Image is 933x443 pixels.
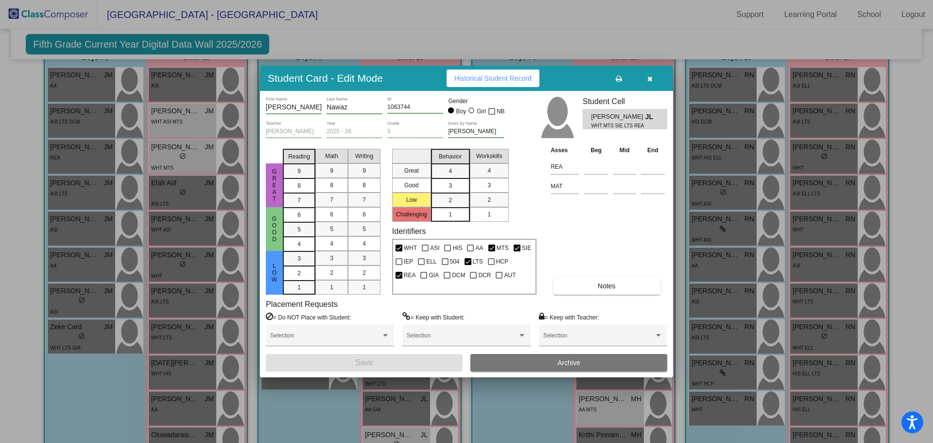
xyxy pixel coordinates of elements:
span: DCM [452,269,465,281]
span: Workskills [476,152,502,160]
th: End [639,145,667,156]
span: 5 [297,225,301,234]
span: 1 [487,210,491,219]
mat-label: Gender [448,97,504,106]
span: Behavior [439,152,462,161]
button: Save [266,354,463,372]
span: GIA [429,269,439,281]
span: 1 [297,283,301,292]
span: 4 [449,167,452,176]
span: DCR [478,269,491,281]
div: Girl [476,107,486,116]
span: 4 [330,239,333,248]
input: year [327,128,382,135]
span: 6 [363,210,366,219]
h3: Student Cell [583,97,667,106]
span: 3 [487,181,491,190]
span: 7 [363,195,366,204]
h3: Student Card - Edit Mode [268,72,383,84]
label: = Do NOT Place with Student: [266,312,351,322]
input: assessment [551,179,579,194]
span: ASI [430,242,439,254]
span: 2 [487,195,491,204]
span: MTS [497,242,509,254]
span: Notes [598,282,616,290]
span: 9 [297,167,301,176]
span: 4 [363,239,366,248]
span: Great [270,168,279,202]
span: 4 [487,166,491,175]
span: IEP [404,256,413,267]
span: REA [404,269,416,281]
span: [PERSON_NAME] [591,112,645,122]
span: 1 [330,283,333,292]
span: HIS [452,242,462,254]
button: Notes [553,277,660,295]
span: ELL [426,256,436,267]
th: Mid [610,145,639,156]
label: = Keep with Student: [402,312,465,322]
input: Enter ID [387,104,443,111]
button: Archive [470,354,667,372]
span: 7 [297,196,301,205]
span: 2 [363,268,366,277]
span: Reading [288,152,310,161]
span: WHT [404,242,417,254]
span: 6 [330,210,333,219]
span: 5 [363,225,366,233]
input: goes by name [448,128,504,135]
span: 9 [330,166,333,175]
span: 8 [330,181,333,190]
label: Identifiers [392,227,426,236]
span: 3 [363,254,366,263]
button: Historical Student Record [447,70,539,87]
span: Save [355,358,373,367]
span: 3 [330,254,333,263]
span: 5 [330,225,333,233]
span: LTS [473,256,483,267]
span: 9 [363,166,366,175]
span: 2 [330,268,333,277]
span: Low [270,263,279,283]
span: Math [325,152,338,160]
span: Historical Student Record [454,74,532,82]
div: Boy [456,107,466,116]
label: Placement Requests [266,300,338,309]
span: 1 [449,210,452,219]
input: grade [387,128,443,135]
th: Asses [548,145,582,156]
span: JL [645,112,659,122]
span: Archive [557,359,580,367]
span: 6 [297,211,301,219]
span: 2 [449,196,452,205]
span: Writing [355,152,373,160]
span: AUT [504,269,516,281]
span: AA [475,242,483,254]
span: 3 [297,254,301,263]
input: teacher [266,128,322,135]
span: 504 [450,256,460,267]
span: 3 [449,181,452,190]
label: = Keep with Teacher: [539,312,599,322]
span: WHT MTS SIE LTS REA [591,122,638,129]
span: HCP [496,256,508,267]
span: 4 [297,240,301,248]
span: SIE [522,242,531,254]
input: assessment [551,159,579,174]
span: 8 [363,181,366,190]
span: 8 [297,181,301,190]
th: Beg [582,145,610,156]
span: 1 [363,283,366,292]
span: 7 [330,195,333,204]
span: 2 [297,269,301,278]
span: NB [497,106,505,117]
span: Good [270,215,279,243]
